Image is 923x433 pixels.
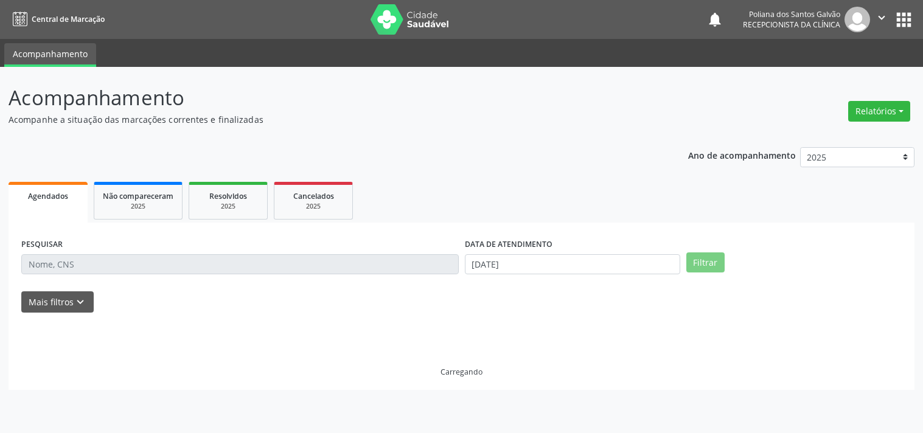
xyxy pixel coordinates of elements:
div: 2025 [198,202,259,211]
p: Acompanhamento [9,83,643,113]
div: 2025 [283,202,344,211]
img: img [845,7,870,32]
button: notifications [706,11,723,28]
input: Selecione um intervalo [465,254,680,275]
label: DATA DE ATENDIMENTO [465,235,552,254]
div: 2025 [103,202,173,211]
input: Nome, CNS [21,254,459,275]
a: Central de Marcação [9,9,105,29]
span: Agendados [28,191,68,201]
button:  [870,7,893,32]
span: Cancelados [293,191,334,201]
button: Mais filtroskeyboard_arrow_down [21,291,94,313]
span: Central de Marcação [32,14,105,24]
i: keyboard_arrow_down [74,296,87,309]
p: Ano de acompanhamento [688,147,796,162]
a: Acompanhamento [4,43,96,67]
div: Poliana dos Santos Galvão [743,9,840,19]
button: Filtrar [686,252,725,273]
span: Não compareceram [103,191,173,201]
div: Carregando [441,367,482,377]
button: apps [893,9,914,30]
span: Resolvidos [209,191,247,201]
label: PESQUISAR [21,235,63,254]
span: Recepcionista da clínica [743,19,840,30]
p: Acompanhe a situação das marcações correntes e finalizadas [9,113,643,126]
i:  [875,11,888,24]
button: Relatórios [848,101,910,122]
